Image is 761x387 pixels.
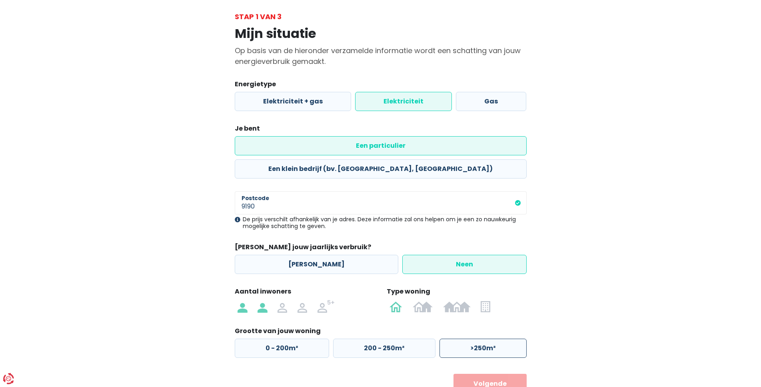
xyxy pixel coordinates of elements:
[235,45,527,67] p: Op basis van de hieronder verzamelde informatie wordt een schatting van jouw energieverbruik gema...
[456,92,526,111] label: Gas
[355,92,452,111] label: Elektriciteit
[258,300,267,313] img: 2 personen
[235,11,527,22] div: Stap 1 van 3
[235,191,527,214] input: 1000
[235,26,527,41] h1: Mijn situatie
[298,300,307,313] img: 4 personen
[389,300,402,313] img: Open bebouwing
[235,255,398,274] label: [PERSON_NAME]
[235,242,527,255] legend: [PERSON_NAME] jouw jaarlijks verbruik?
[235,339,329,358] label: 0 - 200m²
[235,326,527,339] legend: Grootte van jouw woning
[235,159,527,179] label: Een klein bedrijf (bv. [GEOGRAPHIC_DATA], [GEOGRAPHIC_DATA])
[235,124,527,136] legend: Je bent
[235,216,527,230] div: De prijs verschilt afhankelijk van je adres. Deze informatie zal ons helpen om je een zo nauwkeur...
[387,287,527,299] legend: Type woning
[235,92,351,111] label: Elektriciteit + gas
[402,255,527,274] label: Neen
[235,287,375,299] legend: Aantal inwoners
[318,300,335,313] img: 5+ personen
[235,136,527,155] label: Een particulier
[238,300,247,313] img: 1 persoon
[278,300,287,313] img: 3 personen
[235,79,527,92] legend: Energietype
[333,339,435,358] label: 200 - 250m²
[443,300,471,313] img: Gesloten bebouwing
[481,300,490,313] img: Appartement
[439,339,527,358] label: >250m²
[413,300,433,313] img: Halfopen bebouwing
